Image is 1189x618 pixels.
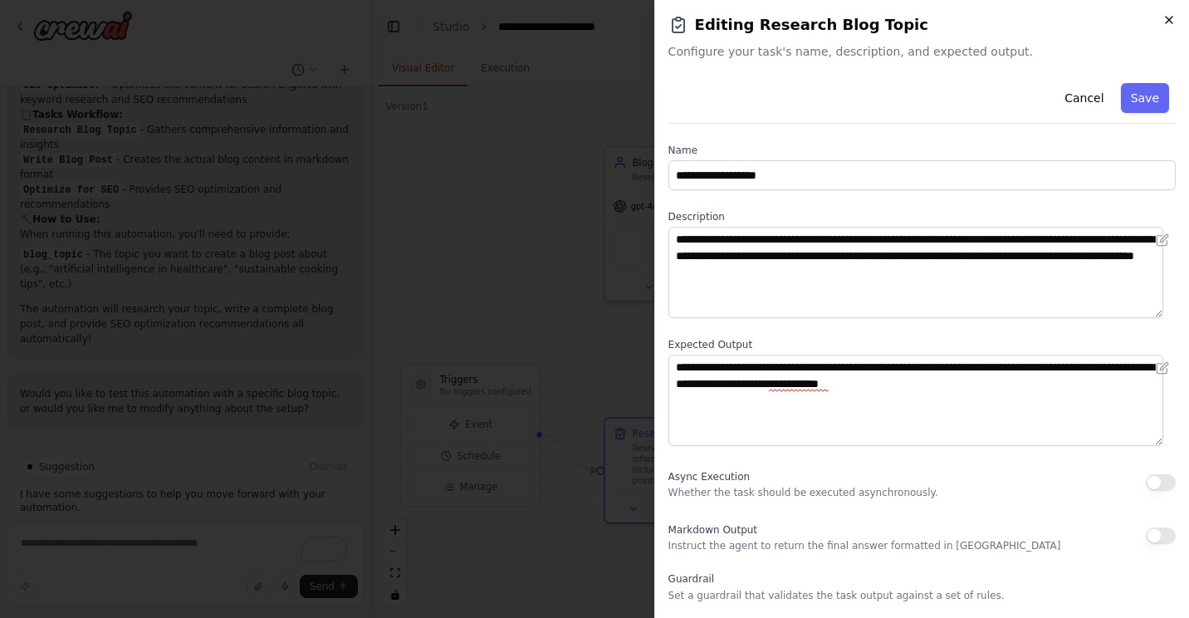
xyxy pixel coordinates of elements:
label: Description [668,210,1176,223]
p: Set a guardrail that validates the task output against a set of rules. [668,589,1176,602]
button: Cancel [1054,83,1113,113]
label: Expected Output [668,338,1176,351]
span: Configure your task's name, description, and expected output. [668,43,1176,60]
button: Save [1121,83,1169,113]
span: Markdown Output [668,524,757,536]
p: Whether the task should be executed asynchronously. [668,486,938,499]
span: Async Execution [668,471,750,483]
button: Open in editor [1152,230,1172,250]
h2: Editing Research Blog Topic [668,13,1176,37]
label: Name [668,144,1176,157]
label: Guardrail [668,572,1176,586]
button: Open in editor [1152,358,1172,378]
p: Instruct the agent to return the final answer formatted in [GEOGRAPHIC_DATA] [668,539,1061,552]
